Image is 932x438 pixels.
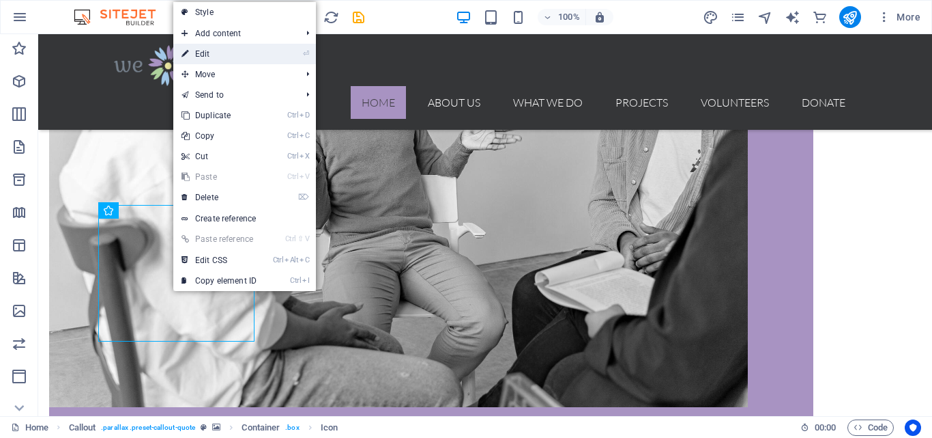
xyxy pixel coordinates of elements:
span: More [877,10,920,24]
i: Elements [11,73,27,90]
span: Code [854,420,888,436]
i: Ctrl [290,276,301,285]
a: CtrlCCopy [173,126,265,146]
a: CtrlXCut [173,146,265,167]
button: pages [730,9,746,25]
i: C [300,131,309,140]
i: This element is a customizable preset [201,424,207,431]
a: Create reference [173,208,316,229]
img: Editor Logo [70,9,173,25]
i: Header [11,368,27,385]
i: Navigator [757,10,773,25]
i: V [305,234,309,243]
span: . box [285,420,299,436]
span: . parallax .preset-callout-quote [101,420,195,436]
button: Usercentrics [905,420,921,436]
button: commerce [812,9,828,25]
i: Ctrl [285,234,296,243]
span: Click to select. Double-click to edit [321,420,338,436]
a: Send to [173,85,295,105]
a: CtrlAltCEdit CSS [173,250,265,271]
i: ⌦ [298,193,309,202]
button: design [703,9,719,25]
nav: breadcrumb [69,420,338,436]
span: : [824,422,826,433]
a: CtrlDDuplicate [173,105,265,126]
a: Click to cancel selection. Double-click to open Pages [11,420,48,436]
i: Content [11,139,27,155]
span: 00 00 [815,420,836,436]
i: On resize automatically adjust zoom level to fit chosen device. [594,11,606,23]
button: text_generator [785,9,801,25]
h6: 100% [558,9,580,25]
i: Tables [11,237,27,254]
span: Move [173,64,295,85]
i: Ctrl [287,172,298,181]
a: ⏎Edit [173,44,265,64]
i: Ctrl [273,256,284,264]
i: Alt [285,256,298,264]
span: Click to select. Double-click to edit [69,420,96,436]
i: Ctrl [287,152,298,161]
span: Click to select. Double-click to edit [242,420,280,436]
button: Code [847,420,894,436]
i: I [302,276,309,285]
a: Style [173,2,316,23]
i: Favorites [11,40,27,57]
i: V [300,172,309,181]
button: More [872,6,926,28]
i: X [300,152,309,161]
button: navigator [757,9,774,25]
a: Ctrl⇧VPaste reference [173,229,265,249]
i: Slider [11,336,27,352]
button: reload [323,9,339,25]
button: 100% [538,9,586,25]
i: ⏎ [303,49,309,58]
i: This element contains a background [212,424,220,431]
span: Add content [173,23,295,44]
i: C [300,256,309,264]
a: CtrlICopy element ID [173,271,265,291]
i: ⇧ [297,234,304,243]
i: Pages (Ctrl+Alt+S) [730,10,746,25]
i: D [300,111,309,120]
i: Features [11,270,27,286]
button: publish [839,6,861,28]
a: CtrlVPaste [173,167,265,187]
i: Ctrl [287,131,298,140]
a: ⌦Delete [173,187,265,208]
i: Boxes [11,172,27,188]
i: Ctrl [287,111,298,120]
button: save [350,9,366,25]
